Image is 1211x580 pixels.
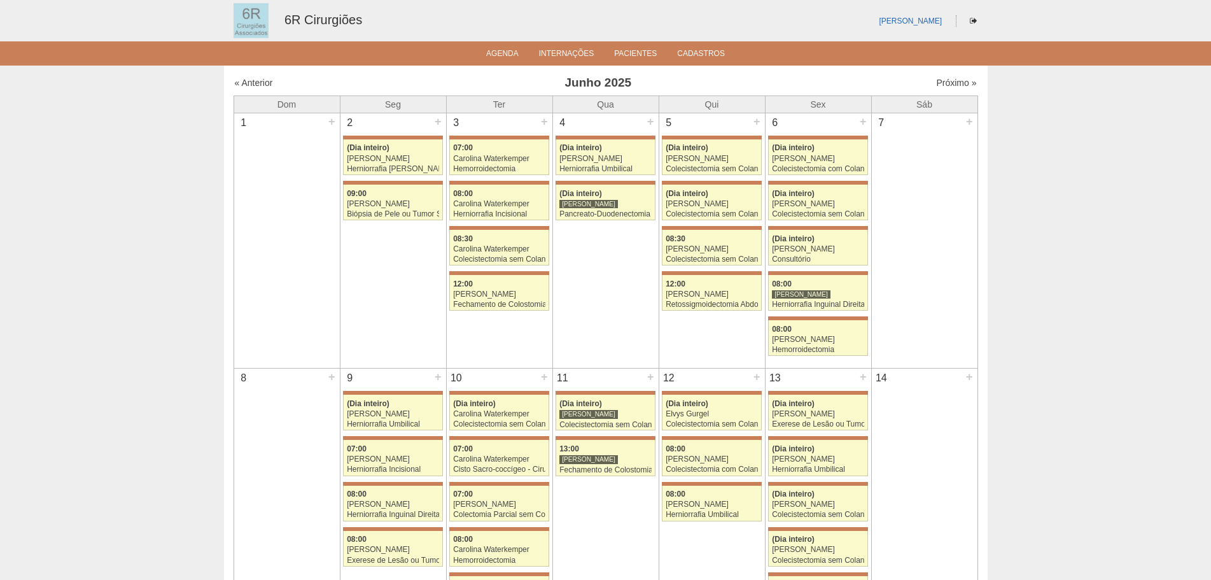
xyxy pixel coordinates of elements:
div: [PERSON_NAME] [772,245,864,253]
div: Colecistectomia sem Colangiografia VL [666,255,758,264]
div: [PERSON_NAME] [772,155,864,163]
span: 08:00 [453,189,473,198]
div: Colecistectomia sem Colangiografia [559,421,652,429]
a: « Anterior [235,78,273,88]
th: Sáb [871,95,977,113]
div: + [858,113,869,130]
div: Carolina Waterkemper [453,155,545,163]
span: 08:00 [347,490,367,499]
div: 12 [659,369,679,388]
div: Colecistectomia sem Colangiografia VL [453,255,545,264]
div: Herniorrafia [PERSON_NAME] [347,165,439,173]
div: [PERSON_NAME] [559,155,652,163]
div: Key: Maria Braido [343,391,442,395]
a: (Dia inteiro) [PERSON_NAME] Herniorrafia Umbilical [556,139,655,175]
a: Agenda [486,49,519,62]
div: + [645,113,656,130]
div: Key: Maria Braido [343,527,442,531]
div: [PERSON_NAME] [559,409,618,419]
div: + [433,113,444,130]
div: [PERSON_NAME] [453,290,545,299]
div: Colecistectomia sem Colangiografia VL [772,511,864,519]
span: 08:00 [772,279,792,288]
div: [PERSON_NAME] [772,290,830,299]
span: (Dia inteiro) [347,399,389,408]
a: 12:00 [PERSON_NAME] Retossigmoidectomia Abdominal [662,275,761,311]
div: Key: Maria Braido [662,436,761,440]
div: Biópsia de Pele ou Tumor Superficial [347,210,439,218]
div: Herniorrafia Umbilical [666,511,758,519]
a: 12:00 [PERSON_NAME] Fechamento de Colostomia ou Enterostomia [449,275,549,311]
i: Sair [970,17,977,25]
div: Exerese de Lesão ou Tumor de Pele [772,420,864,428]
div: + [752,369,762,385]
span: (Dia inteiro) [453,399,496,408]
div: Key: Maria Braido [449,572,549,576]
a: 07:00 [PERSON_NAME] Herniorrafia Incisional [343,440,442,476]
a: 6R Cirurgiões [284,13,362,27]
div: Colecistectomia com Colangiografia VL [666,465,758,474]
div: Herniorrafia Umbilical [772,465,864,474]
div: [PERSON_NAME] [347,455,439,463]
span: (Dia inteiro) [772,399,815,408]
div: [PERSON_NAME] [772,200,864,208]
a: 08:00 [PERSON_NAME] Colecistectomia com Colangiografia VL [662,440,761,476]
a: 08:00 Carolina Waterkemper Hemorroidectomia [449,531,549,567]
span: (Dia inteiro) [666,189,708,198]
a: (Dia inteiro) Elvys Gurgel Colecistectomia sem Colangiografia VL [662,395,761,430]
div: Retossigmoidectomia Abdominal [666,301,758,309]
div: [PERSON_NAME] [559,455,618,464]
a: 09:00 [PERSON_NAME] Biópsia de Pele ou Tumor Superficial [343,185,442,220]
div: 8 [234,369,254,388]
div: [PERSON_NAME] [347,500,439,509]
div: [PERSON_NAME] [666,245,758,253]
div: Key: Maria Braido [449,391,549,395]
a: 07:00 [PERSON_NAME] Colectomia Parcial sem Colostomia [449,486,549,521]
a: (Dia inteiro) [PERSON_NAME] Colecistectomia sem Colangiografia VL [768,185,867,220]
span: (Dia inteiro) [772,143,815,152]
div: 14 [872,369,892,388]
div: Colecistectomia sem Colangiografia VL [666,420,758,428]
span: 08:00 [453,535,473,544]
div: Key: Maria Braido [768,136,867,139]
div: Hemorroidectomia [453,556,545,565]
div: + [433,369,444,385]
div: Key: Maria Braido [449,271,549,275]
div: [PERSON_NAME] [666,290,758,299]
div: Key: Maria Braido [449,226,549,230]
div: Herniorrafia Incisional [453,210,545,218]
span: (Dia inteiro) [772,444,815,453]
a: Próximo » [936,78,976,88]
div: [PERSON_NAME] [772,336,864,344]
span: (Dia inteiro) [772,189,815,198]
span: 12:00 [666,279,685,288]
div: 5 [659,113,679,132]
a: (Dia inteiro) [PERSON_NAME] Herniorrafia Umbilical [768,440,867,476]
a: 07:00 Carolina Waterkemper Cisto Sacro-coccígeo - Cirurgia [449,440,549,476]
div: Consultório [772,255,864,264]
div: Carolina Waterkemper [453,546,545,554]
a: (Dia inteiro) [PERSON_NAME] Consultório [768,230,867,265]
div: Key: Maria Braido [768,391,867,395]
div: Carolina Waterkemper [453,455,545,463]
div: Colecistectomia sem Colangiografia VL [666,165,758,173]
div: Hemorroidectomia [453,165,545,173]
div: + [752,113,762,130]
div: Herniorrafia Incisional [347,465,439,474]
div: Key: Maria Braido [556,391,655,395]
a: (Dia inteiro) [PERSON_NAME] Exerese de Lesão ou Tumor de Pele [768,395,867,430]
div: + [964,113,975,130]
div: Key: Maria Braido [662,482,761,486]
div: Colecistectomia sem Colangiografia VL [772,210,864,218]
span: 07:00 [453,444,473,453]
a: Internações [539,49,594,62]
div: Key: Maria Braido [449,136,549,139]
div: 11 [553,369,573,388]
div: [PERSON_NAME] [347,200,439,208]
div: 13 [766,369,785,388]
div: Colecistectomia sem Colangiografia VL [453,420,545,428]
span: (Dia inteiro) [559,143,602,152]
div: + [645,369,656,385]
div: Key: Maria Braido [449,181,549,185]
div: Key: Maria Braido [768,436,867,440]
